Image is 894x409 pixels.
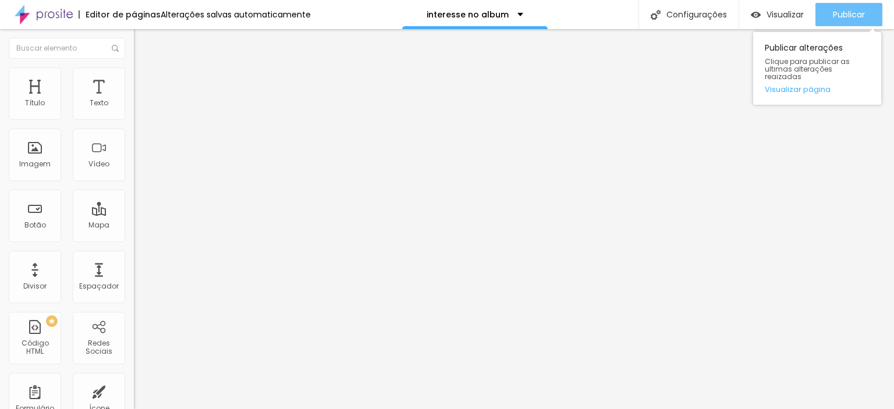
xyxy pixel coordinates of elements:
[19,160,51,168] div: Imagem
[24,221,46,229] div: Botão
[12,339,58,356] div: Código HTML
[112,45,119,52] img: Icone
[76,339,122,356] div: Redes Sociais
[815,3,882,26] button: Publicar
[23,282,47,290] div: Divisor
[767,10,804,19] span: Visualizar
[79,282,119,290] div: Espaçador
[765,86,870,93] a: Visualizar página
[88,221,109,229] div: Mapa
[833,10,865,19] span: Publicar
[79,10,161,19] div: Editor de páginas
[25,99,45,107] div: Título
[427,10,509,19] p: interesse no album
[739,3,815,26] button: Visualizar
[765,58,870,81] span: Clique para publicar as ultimas alterações reaizadas
[753,32,881,105] div: Publicar alterações
[134,29,894,409] iframe: Editor
[88,160,109,168] div: Vídeo
[90,99,108,107] div: Texto
[751,10,761,20] img: view-1.svg
[161,10,311,19] div: Alterações salvas automaticamente
[651,10,661,20] img: Icone
[9,38,125,59] input: Buscar elemento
